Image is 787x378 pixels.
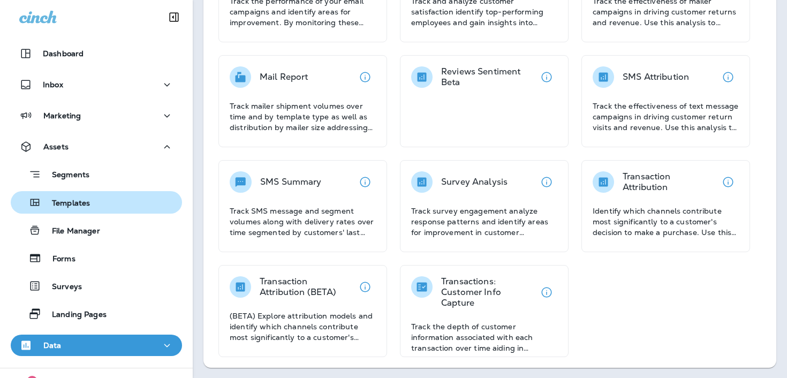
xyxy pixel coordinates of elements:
p: Surveys [41,282,82,292]
button: View details [536,66,557,88]
button: View details [717,171,739,193]
p: Track the depth of customer information associated with each transaction over time aiding in asse... [411,321,557,353]
p: Mail Report [260,72,308,82]
button: Surveys [11,275,182,297]
p: Landing Pages [41,310,107,320]
button: Landing Pages [11,303,182,325]
p: (BETA) Explore attribution models and identify which channels contribute most significantly to a ... [230,311,376,343]
button: View details [536,171,557,193]
p: Track SMS message and segment volumes along with delivery rates over time segmented by customers'... [230,206,376,238]
p: Segments [41,170,89,181]
button: Collapse Sidebar [159,6,189,28]
p: Templates [41,199,90,209]
p: SMS Attribution [623,72,689,82]
button: Dashboard [11,43,182,64]
p: Data [43,341,62,350]
button: Templates [11,191,182,214]
p: File Manager [41,226,100,237]
button: Segments [11,163,182,186]
p: Track survey engagement analyze response patterns and identify areas for improvement in customer ... [411,206,557,238]
p: Transaction Attribution (BETA) [260,276,354,298]
p: Track mailer shipment volumes over time and by template type as well as distribution by mailer si... [230,101,376,133]
button: View details [717,66,739,88]
button: View details [354,171,376,193]
button: Data [11,335,182,356]
button: Marketing [11,105,182,126]
p: Dashboard [43,49,84,58]
button: Assets [11,136,182,157]
p: Marketing [43,111,81,120]
p: Transactions: Customer Info Capture [441,276,536,308]
p: SMS Summary [260,177,322,187]
button: View details [536,282,557,303]
button: Inbox [11,74,182,95]
button: File Manager [11,219,182,241]
p: Survey Analysis [441,177,508,187]
p: Reviews Sentiment Beta [441,66,536,88]
p: Inbox [43,80,63,89]
button: Forms [11,247,182,269]
p: Transaction Attribution [623,171,717,193]
button: View details [354,66,376,88]
p: Forms [42,254,75,264]
p: Assets [43,142,69,151]
p: Track the effectiveness of text message campaigns in driving customer return visits and revenue. ... [593,101,739,133]
button: View details [354,276,376,298]
p: Identify which channels contribute most significantly to a customer's decision to make a purchase... [593,206,739,238]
